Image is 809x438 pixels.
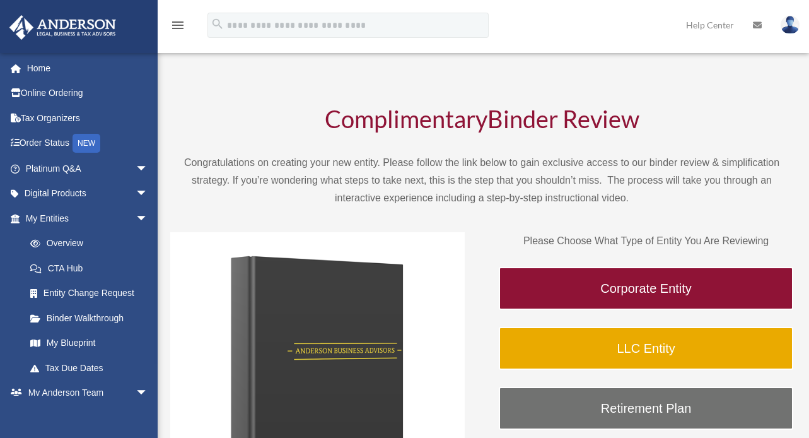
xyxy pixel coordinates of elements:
[9,56,167,81] a: Home
[499,267,793,310] a: Corporate Entity
[6,15,120,40] img: Anderson Advisors Platinum Portal
[9,81,167,106] a: Online Ordering
[18,331,167,356] a: My Blueprint
[9,181,167,206] a: Digital Productsarrow_drop_down
[9,105,167,131] a: Tax Organizers
[170,18,185,33] i: menu
[136,381,161,406] span: arrow_drop_down
[18,355,167,381] a: Tax Due Dates
[9,156,167,181] a: Platinum Q&Aarrow_drop_down
[136,206,161,232] span: arrow_drop_down
[18,305,161,331] a: Binder Walkthrough
[170,154,793,207] p: Congratulations on creating your new entity. Please follow the link below to gain exclusive acces...
[499,327,793,370] a: LLC Entity
[781,16,800,34] img: User Pic
[325,104,487,133] span: Complimentary
[487,104,639,133] span: Binder Review
[9,381,167,406] a: My Anderson Teamarrow_drop_down
[211,17,224,31] i: search
[136,181,161,207] span: arrow_drop_down
[73,134,100,153] div: NEW
[18,281,167,306] a: Entity Change Request
[9,206,167,231] a: My Entitiesarrow_drop_down
[499,232,793,250] p: Please Choose What Type of Entity You Are Reviewing
[18,231,167,256] a: Overview
[170,22,185,33] a: menu
[18,256,167,281] a: CTA Hub
[9,131,167,157] a: Order StatusNEW
[499,387,793,430] a: Retirement Plan
[136,156,161,182] span: arrow_drop_down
